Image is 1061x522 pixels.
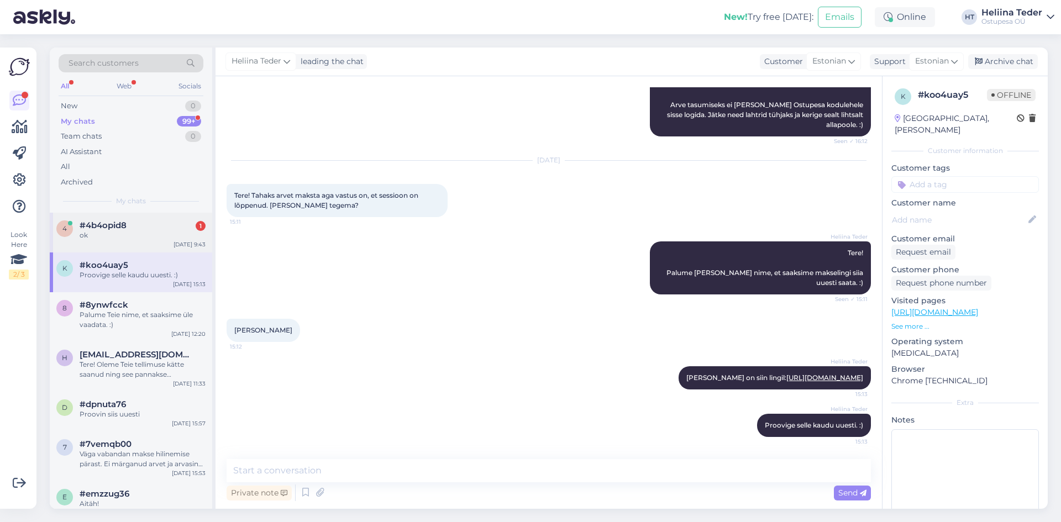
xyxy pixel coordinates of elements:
[196,221,206,231] div: 1
[296,56,364,67] div: leading the chat
[185,101,201,112] div: 0
[80,409,206,419] div: Proovin siis uuesti
[59,79,71,93] div: All
[870,56,906,67] div: Support
[875,7,935,27] div: Online
[838,488,866,498] span: Send
[177,116,201,127] div: 99+
[61,131,102,142] div: Team chats
[891,321,1039,331] p: See more ...
[62,224,67,233] span: 4
[174,240,206,249] div: [DATE] 9:43
[61,116,95,127] div: My chats
[185,131,201,142] div: 0
[80,360,206,379] div: Tere! Oleme Teie tellimuse kätte saanud ning see pannakse [PERSON_NAME] [PERSON_NAME] nädala jook...
[9,56,30,77] img: Askly Logo
[891,197,1039,209] p: Customer name
[80,489,129,499] span: #emzzug36
[891,276,991,291] div: Request phone number
[114,79,134,93] div: Web
[61,101,77,112] div: New
[62,354,67,362] span: h
[686,373,863,382] span: [PERSON_NAME] on siin lingil:
[230,218,271,226] span: 15:11
[80,270,206,280] div: Proovige selle kaudu uuesti. :)
[915,55,949,67] span: Estonian
[812,55,846,67] span: Estonian
[891,233,1039,245] p: Customer email
[968,54,1038,69] div: Archive chat
[891,295,1039,307] p: Visited pages
[173,280,206,288] div: [DATE] 15:13
[667,81,865,129] span: Tere! Arve tasumiseks ei [PERSON_NAME] Ostupesa kodulehele sisse logida. Jätke need lahtrid tühja...
[891,347,1039,359] p: [MEDICAL_DATA]
[234,191,420,209] span: Tere! Tahaks arvet maksta aga vastus on, et sessioon on lõppenud. [PERSON_NAME] tegema?
[80,499,206,509] div: Aitäh!
[116,196,146,206] span: My chats
[826,357,868,366] span: Heliina Teder
[61,146,102,157] div: AI Assistant
[818,7,862,28] button: Emails
[80,310,206,330] div: Palume Teie nime, et saaksime üle vaadata. :)
[891,363,1039,375] p: Browser
[234,326,292,334] span: [PERSON_NAME]
[9,270,29,280] div: 2 / 3
[230,342,271,351] span: 15:12
[80,399,126,409] span: #dpnuta76
[962,9,977,25] div: HT
[61,177,93,188] div: Archived
[69,57,139,69] span: Search customers
[80,350,195,360] span: heleni.juht7@gmail.com
[891,162,1039,174] p: Customer tags
[891,245,955,260] div: Request email
[826,137,868,145] span: Seen ✓ 16:12
[918,88,987,102] div: # koo4uay5
[227,155,871,165] div: [DATE]
[891,176,1039,193] input: Add a tag
[63,443,67,451] span: 7
[987,89,1036,101] span: Offline
[724,10,813,24] div: Try free [DATE]:
[62,264,67,272] span: k
[9,230,29,280] div: Look Here
[891,414,1039,426] p: Notes
[80,220,127,230] span: #4b4opid8
[760,56,803,67] div: Customer
[80,439,132,449] span: #7vemqb00
[891,336,1039,347] p: Operating system
[981,17,1042,26] div: Ostupesa OÜ
[80,230,206,240] div: ok
[826,295,868,303] span: Seen ✓ 15:11
[826,390,868,398] span: 15:13
[62,493,67,501] span: e
[173,379,206,388] div: [DATE] 11:33
[786,373,863,382] a: [URL][DOMAIN_NAME]
[80,449,206,469] div: Väga vabandan makse hilinemise pärast. Ei märganud arvet ja arvasin et jäin tellimusest [PERSON_N...
[891,307,978,317] a: [URL][DOMAIN_NAME]
[171,330,206,338] div: [DATE] 12:20
[765,421,863,429] span: Proovige selle kaudu uuesti. :)
[724,12,748,22] b: New!
[80,300,128,310] span: #8ynwfcck
[62,304,67,312] span: 8
[826,405,868,413] span: Heliina Teder
[80,260,128,270] span: #koo4uay5
[61,161,70,172] div: All
[232,55,281,67] span: Heliina Teder
[891,398,1039,408] div: Extra
[891,375,1039,387] p: Chrome [TECHNICAL_ID]
[895,113,1017,136] div: [GEOGRAPHIC_DATA], [PERSON_NAME]
[172,469,206,477] div: [DATE] 15:53
[227,486,292,500] div: Private note
[891,264,1039,276] p: Customer phone
[981,8,1042,17] div: Heliina Teder
[826,437,868,446] span: 15:13
[172,419,206,428] div: [DATE] 15:57
[826,233,868,241] span: Heliina Teder
[901,92,906,101] span: k
[891,146,1039,156] div: Customer information
[981,8,1054,26] a: Heliina TederOstupesa OÜ
[62,403,67,412] span: d
[176,79,203,93] div: Socials
[892,214,1026,226] input: Add name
